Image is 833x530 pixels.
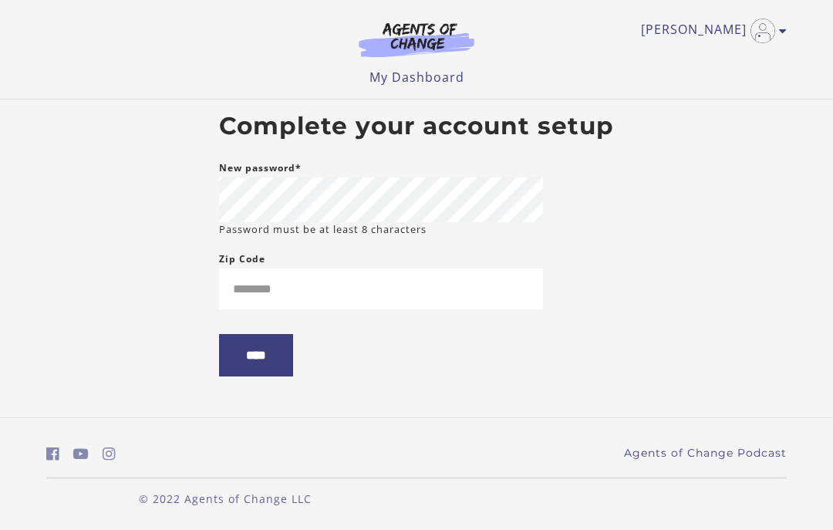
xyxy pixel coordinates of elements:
[73,447,89,461] i: https://www.youtube.com/c/AgentsofChangeTestPrepbyMeaganMitchell (Open in a new window)
[46,443,59,465] a: https://www.facebook.com/groups/aswbtestprep (Open in a new window)
[103,443,116,465] a: https://www.instagram.com/agentsofchangeprep/ (Open in a new window)
[46,491,404,507] p: © 2022 Agents of Change LLC
[46,447,59,461] i: https://www.facebook.com/groups/aswbtestprep (Open in a new window)
[219,222,427,237] small: Password must be at least 8 characters
[624,445,787,461] a: Agents of Change Podcast
[103,447,116,461] i: https://www.instagram.com/agentsofchangeprep/ (Open in a new window)
[73,443,89,465] a: https://www.youtube.com/c/AgentsofChangeTestPrepbyMeaganMitchell (Open in a new window)
[369,69,464,86] a: My Dashboard
[219,112,614,141] h2: Complete your account setup
[219,250,265,268] label: Zip Code
[219,159,302,177] label: New password*
[641,19,779,43] a: Toggle menu
[342,22,491,57] img: Agents of Change Logo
